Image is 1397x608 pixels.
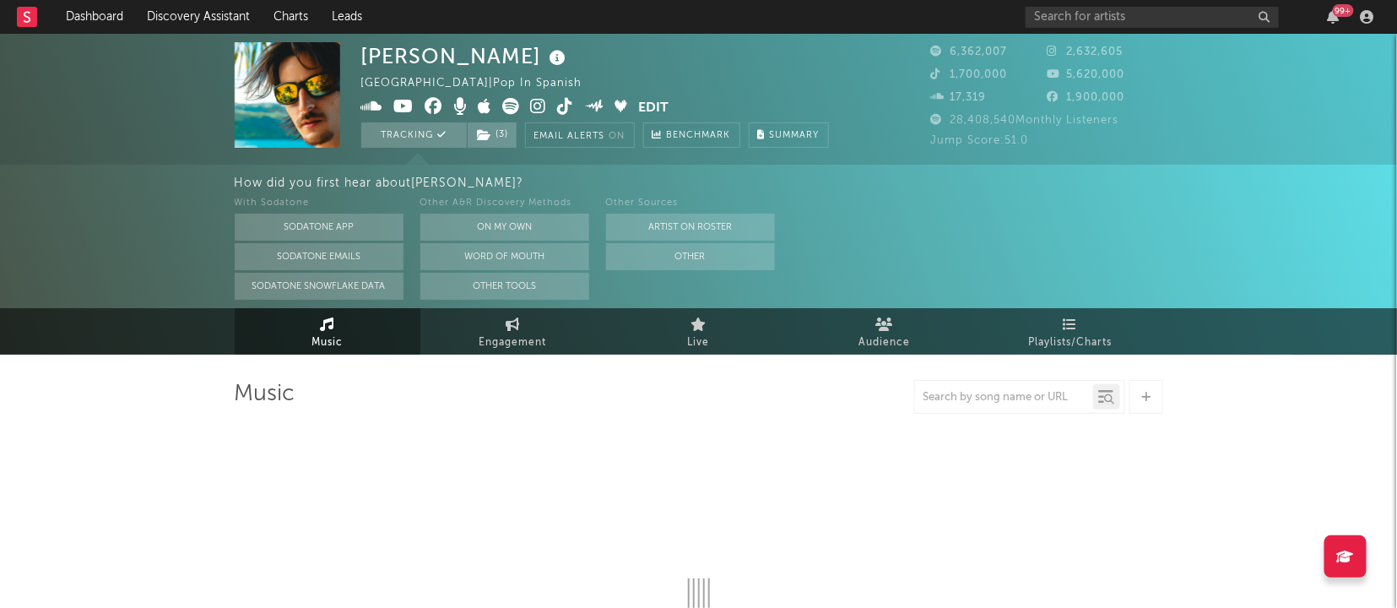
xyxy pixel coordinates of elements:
[792,308,977,355] a: Audience
[688,333,710,353] span: Live
[1047,92,1124,103] span: 1,900,000
[235,193,403,214] div: With Sodatone
[235,308,420,355] a: Music
[361,122,467,148] button: Tracking
[1333,4,1354,17] div: 99 +
[420,243,589,270] button: Word Of Mouth
[420,214,589,241] button: On My Own
[235,273,403,300] button: Sodatone Snowflake Data
[1328,10,1340,24] button: 99+
[606,243,775,270] button: Other
[235,214,403,241] button: Sodatone App
[420,308,606,355] a: Engagement
[931,92,987,103] span: 17,319
[235,243,403,270] button: Sodatone Emails
[467,122,517,148] span: ( 3 )
[311,333,343,353] span: Music
[770,131,820,140] span: Summary
[667,126,731,146] span: Benchmark
[977,308,1163,355] a: Playlists/Charts
[361,73,602,94] div: [GEOGRAPHIC_DATA] | Pop in Spanish
[1047,46,1123,57] span: 2,632,605
[479,333,547,353] span: Engagement
[1028,333,1112,353] span: Playlists/Charts
[420,273,589,300] button: Other Tools
[749,122,829,148] button: Summary
[1047,69,1124,80] span: 5,620,000
[606,214,775,241] button: Artist on Roster
[915,391,1093,404] input: Search by song name or URL
[606,193,775,214] div: Other Sources
[609,132,625,141] em: On
[638,98,669,119] button: Edit
[643,122,740,148] a: Benchmark
[931,115,1119,126] span: 28,408,540 Monthly Listeners
[468,122,517,148] button: (3)
[931,69,1008,80] span: 1,700,000
[931,135,1029,146] span: Jump Score: 51.0
[1026,7,1279,28] input: Search for artists
[858,333,910,353] span: Audience
[420,193,589,214] div: Other A&R Discovery Methods
[361,42,571,70] div: [PERSON_NAME]
[525,122,635,148] button: Email AlertsOn
[931,46,1008,57] span: 6,362,007
[606,308,792,355] a: Live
